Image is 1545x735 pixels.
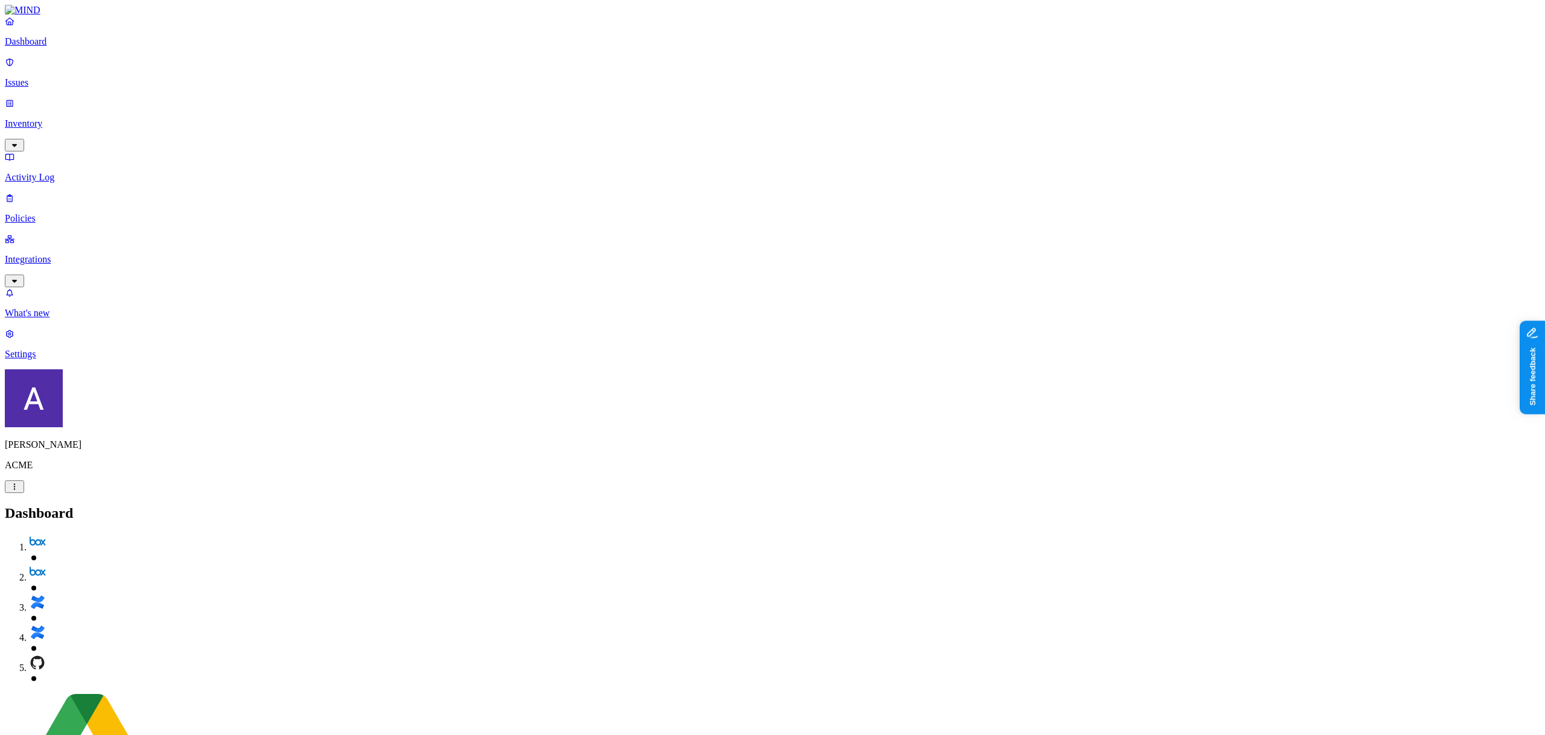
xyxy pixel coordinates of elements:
img: svg%3e [29,533,46,550]
img: svg%3e [29,594,46,611]
a: Inventory [5,98,1540,150]
p: Dashboard [5,36,1540,47]
img: svg%3e [29,624,46,641]
a: MIND [5,5,1540,16]
p: Inventory [5,118,1540,129]
a: What's new [5,287,1540,319]
img: svg%3e [29,564,46,581]
a: Issues [5,57,1540,88]
a: Settings [5,328,1540,360]
p: Issues [5,77,1540,88]
p: What's new [5,308,1540,319]
p: Settings [5,349,1540,360]
p: Integrations [5,254,1540,265]
h2: Dashboard [5,505,1540,521]
img: svg%3e [29,654,46,671]
img: MIND [5,5,40,16]
p: [PERSON_NAME] [5,439,1540,450]
iframe: Marker.io feedback button [1520,321,1545,415]
a: Policies [5,192,1540,224]
p: Activity Log [5,172,1540,183]
a: Integrations [5,234,1540,285]
p: ACME [5,460,1540,471]
a: Activity Log [5,151,1540,183]
img: Avigail Bronznick [5,369,63,427]
p: Policies [5,213,1540,224]
a: Dashboard [5,16,1540,47]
